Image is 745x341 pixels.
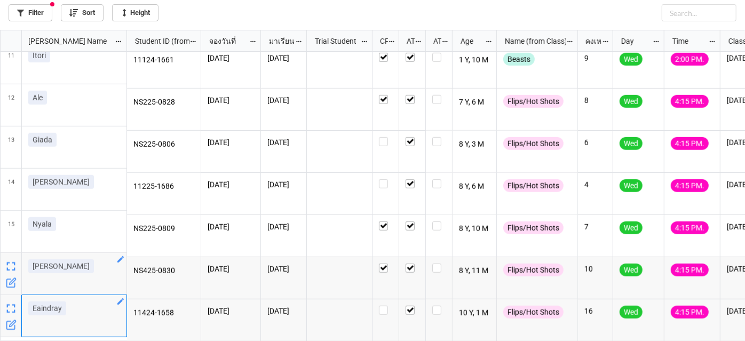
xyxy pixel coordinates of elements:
[584,221,606,232] p: 7
[671,306,709,319] div: 4:15 PM.
[662,4,736,21] input: Search...
[129,35,189,47] div: Student ID (from [PERSON_NAME] Name)
[459,95,490,110] p: 7 Y, 6 M
[400,35,415,47] div: ATT
[671,53,709,66] div: 2:00 PM.
[22,35,115,47] div: [PERSON_NAME] Name
[133,221,195,236] p: NS225-0809
[208,221,254,232] p: [DATE]
[671,179,709,192] div: 4:15 PM.
[208,53,254,64] p: [DATE]
[33,303,62,314] p: Eaindray
[1,30,127,52] div: grid
[498,35,566,47] div: Name (from Class)
[33,134,52,145] p: Giada
[503,264,564,276] div: Flips/Hot Shots
[620,179,643,192] div: Wed
[579,35,601,47] div: คงเหลือ (from Nick Name)
[503,306,564,319] div: Flips/Hot Shots
[459,221,490,236] p: 8 Y, 10 M
[8,42,14,84] span: 11
[584,137,606,148] p: 6
[33,177,90,187] p: [PERSON_NAME]
[503,137,564,150] div: Flips/Hot Shots
[203,35,249,47] div: จองวันที่
[33,261,90,272] p: [PERSON_NAME]
[620,264,643,276] div: Wed
[584,264,606,274] p: 10
[615,35,653,47] div: Day
[208,306,254,316] p: [DATE]
[459,179,490,194] p: 8 Y, 6 M
[503,95,564,108] div: Flips/Hot Shots
[671,221,709,234] div: 4:15 PM.
[208,137,254,148] p: [DATE]
[308,35,361,47] div: Trial Student
[33,219,52,229] p: Nyala
[267,95,300,106] p: [DATE]
[459,264,490,279] p: 8 Y, 11 M
[267,306,300,316] p: [DATE]
[459,137,490,152] p: 8 Y, 3 M
[133,95,195,110] p: NS225-0828
[33,92,43,103] p: Ale
[61,4,104,21] a: Sort
[133,179,195,194] p: 11225-1686
[671,95,709,108] div: 4:15 PM.
[671,137,709,150] div: 4:15 PM.
[267,221,300,232] p: [DATE]
[33,50,46,61] p: Itori
[112,4,158,21] a: Height
[503,179,564,192] div: Flips/Hot Shots
[620,306,643,319] div: Wed
[263,35,296,47] div: มาเรียน
[503,53,535,66] div: Beasts
[427,35,442,47] div: ATK
[374,35,389,47] div: CF
[454,35,486,47] div: Age
[620,137,643,150] div: Wed
[133,53,195,68] p: 11124-1661
[671,264,709,276] div: 4:15 PM.
[584,179,606,190] p: 4
[9,4,52,21] a: Filter
[584,53,606,64] p: 9
[133,264,195,279] p: NS425-0830
[459,53,490,68] p: 1 Y, 10 M
[208,95,254,106] p: [DATE]
[666,35,709,47] div: Time
[620,95,643,108] div: Wed
[267,53,300,64] p: [DATE]
[584,95,606,106] p: 8
[133,306,195,321] p: 11424-1658
[8,126,14,168] span: 13
[208,264,254,274] p: [DATE]
[620,53,643,66] div: Wed
[8,169,14,210] span: 14
[8,84,14,126] span: 12
[620,221,643,234] div: Wed
[8,211,14,252] span: 15
[584,306,606,316] p: 16
[133,137,195,152] p: NS225-0806
[503,221,564,234] div: Flips/Hot Shots
[267,264,300,274] p: [DATE]
[267,137,300,148] p: [DATE]
[267,179,300,190] p: [DATE]
[208,179,254,190] p: [DATE]
[459,306,490,321] p: 10 Y, 1 M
